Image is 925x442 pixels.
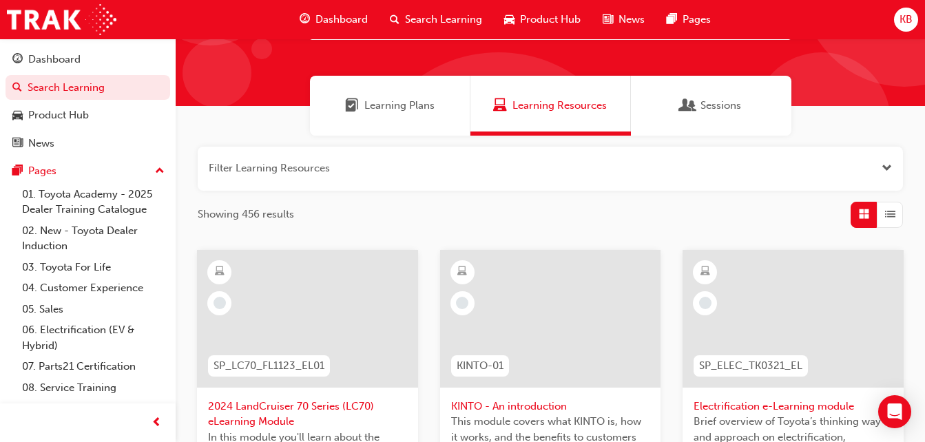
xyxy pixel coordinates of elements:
span: learningRecordVerb_NONE-icon [214,297,226,309]
span: Learning Plans [345,98,359,114]
button: DashboardSearch LearningProduct HubNews [6,44,170,158]
span: KINTO-01 [457,358,503,374]
span: Learning Resources [493,98,507,114]
span: search-icon [390,11,399,28]
span: Learning Plans [364,98,435,114]
a: 01. Toyota Academy - 2025 Dealer Training Catalogue [17,184,170,220]
span: Product Hub [520,12,581,28]
span: Showing 456 results [198,207,294,222]
span: Learning Resources [512,98,607,114]
span: Dashboard [315,12,368,28]
span: guage-icon [12,54,23,66]
a: News [6,131,170,156]
div: Dashboard [28,52,81,67]
span: prev-icon [152,414,162,432]
span: pages-icon [12,165,23,178]
a: 02. New - Toyota Dealer Induction [17,220,170,257]
button: KB [894,8,918,32]
a: 09. Technical Training [17,398,170,419]
a: Product Hub [6,103,170,128]
a: search-iconSearch Learning [379,6,493,34]
span: learningResourceType_ELEARNING-icon [700,263,710,281]
span: Electrification e-Learning module [694,399,893,414]
span: news-icon [12,138,23,150]
span: learningResourceType_ELEARNING-icon [457,263,467,281]
button: Open the filter [882,160,892,176]
div: Product Hub [28,107,89,123]
a: car-iconProduct Hub [493,6,592,34]
a: news-iconNews [592,6,656,34]
span: car-icon [504,11,515,28]
a: 08. Service Training [17,377,170,399]
span: car-icon [12,109,23,122]
span: pages-icon [667,11,677,28]
button: Pages [6,158,170,184]
span: News [619,12,645,28]
a: 06. Electrification (EV & Hybrid) [17,319,170,356]
a: 07. Parts21 Certification [17,356,170,377]
span: learningResourceType_ELEARNING-icon [215,263,225,281]
a: SessionsSessions [631,76,791,136]
a: guage-iconDashboard [289,6,379,34]
span: learningRecordVerb_NONE-icon [456,297,468,309]
a: Learning ResourcesLearning Resources [470,76,631,136]
a: 04. Customer Experience [17,277,170,299]
div: Pages [28,163,56,179]
div: News [28,136,54,151]
span: Grid [859,207,869,222]
img: Trak [7,4,116,35]
span: SP_ELEC_TK0321_EL [699,358,802,374]
span: Search Learning [405,12,482,28]
span: Sessions [700,98,741,114]
span: KB [900,12,913,28]
span: Pages [683,12,711,28]
span: List [885,207,895,222]
span: search-icon [12,82,22,94]
a: pages-iconPages [656,6,722,34]
a: 03. Toyota For Life [17,257,170,278]
div: Open Intercom Messenger [878,395,911,428]
a: Learning PlansLearning Plans [310,76,470,136]
span: Sessions [681,98,695,114]
a: Dashboard [6,47,170,72]
a: 05. Sales [17,299,170,320]
span: guage-icon [300,11,310,28]
span: SP_LC70_FL1123_EL01 [214,358,324,374]
a: Search Learning [6,75,170,101]
span: learningRecordVerb_NONE-icon [699,297,711,309]
span: news-icon [603,11,613,28]
span: 2024 LandCruiser 70 Series (LC70) eLearning Module [208,399,407,430]
span: KINTO - An introduction [451,399,650,414]
span: up-icon [155,162,165,180]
